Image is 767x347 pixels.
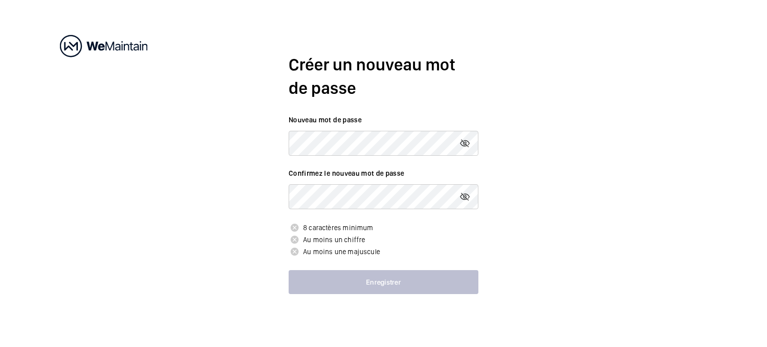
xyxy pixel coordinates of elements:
[289,53,478,100] h2: Créer un nouveau mot de passe
[289,234,478,246] p: Au moins un chiffre
[289,222,478,234] p: 8 caractères minimum
[289,168,478,178] label: Confirmez le nouveau mot de passe
[289,115,478,125] label: Nouveau mot de passe
[289,270,478,294] button: Enregistrer
[289,246,478,258] p: Au moins une majuscule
